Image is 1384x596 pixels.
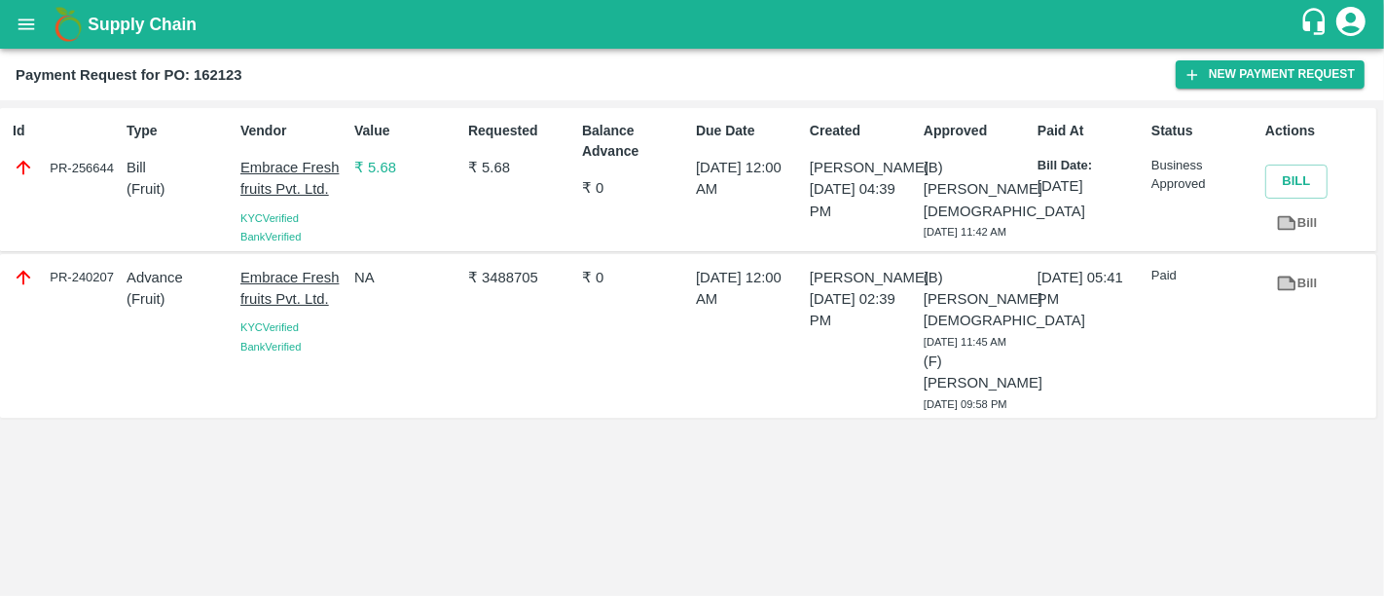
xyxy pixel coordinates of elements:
[1333,4,1368,45] div: account of current user
[240,267,346,311] p: Embrace Fresh fruits Pvt. Ltd.
[127,267,233,288] p: Advance
[810,288,916,332] p: [DATE] 02:39 PM
[127,121,233,141] p: Type
[582,177,688,199] p: ₹ 0
[127,178,233,200] p: ( Fruit )
[468,157,574,178] p: ₹ 5.68
[582,267,688,288] p: ₹ 0
[810,267,916,288] p: [PERSON_NAME]
[468,267,574,288] p: ₹ 3488705
[127,157,233,178] p: Bill
[924,267,1030,332] p: (B) [PERSON_NAME][DEMOGRAPHIC_DATA]
[582,121,688,162] p: Balance Advance
[1151,121,1257,141] p: Status
[924,157,1030,222] p: (B) [PERSON_NAME][DEMOGRAPHIC_DATA]
[354,267,460,288] p: NA
[1265,165,1328,199] button: Bill
[13,267,119,288] div: PR-240207
[49,5,88,44] img: logo
[696,157,802,201] p: [DATE] 12:00 AM
[924,398,1007,410] span: [DATE] 09:58 PM
[1038,121,1144,141] p: Paid At
[1038,175,1144,197] p: [DATE]
[810,157,916,178] p: [PERSON_NAME]
[1176,60,1365,89] button: New Payment Request
[240,121,346,141] p: Vendor
[13,121,119,141] p: Id
[1151,157,1257,193] p: Business Approved
[1265,121,1371,141] p: Actions
[1265,206,1328,241] a: Bill
[810,121,916,141] p: Created
[240,212,299,224] span: KYC Verified
[924,336,1006,348] span: [DATE] 11:45 AM
[354,157,460,178] p: ₹ 5.68
[240,157,346,201] p: Embrace Fresh fruits Pvt. Ltd.
[1038,267,1144,311] p: [DATE] 05:41 PM
[240,231,301,242] span: Bank Verified
[13,157,119,178] div: PR-256644
[924,121,1030,141] p: Approved
[810,178,916,222] p: [DATE] 04:39 PM
[696,121,802,141] p: Due Date
[1299,7,1333,42] div: customer-support
[1038,157,1144,175] p: Bill Date:
[16,67,242,83] b: Payment Request for PO: 162123
[468,121,574,141] p: Requested
[1151,267,1257,285] p: Paid
[88,11,1299,38] a: Supply Chain
[924,351,1030,394] p: (F) [PERSON_NAME]
[1265,267,1328,301] a: Bill
[696,267,802,311] p: [DATE] 12:00 AM
[240,341,301,353] span: Bank Verified
[4,2,49,47] button: open drawer
[127,288,233,310] p: ( Fruit )
[240,321,299,333] span: KYC Verified
[88,15,197,34] b: Supply Chain
[924,226,1006,238] span: [DATE] 11:42 AM
[354,121,460,141] p: Value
